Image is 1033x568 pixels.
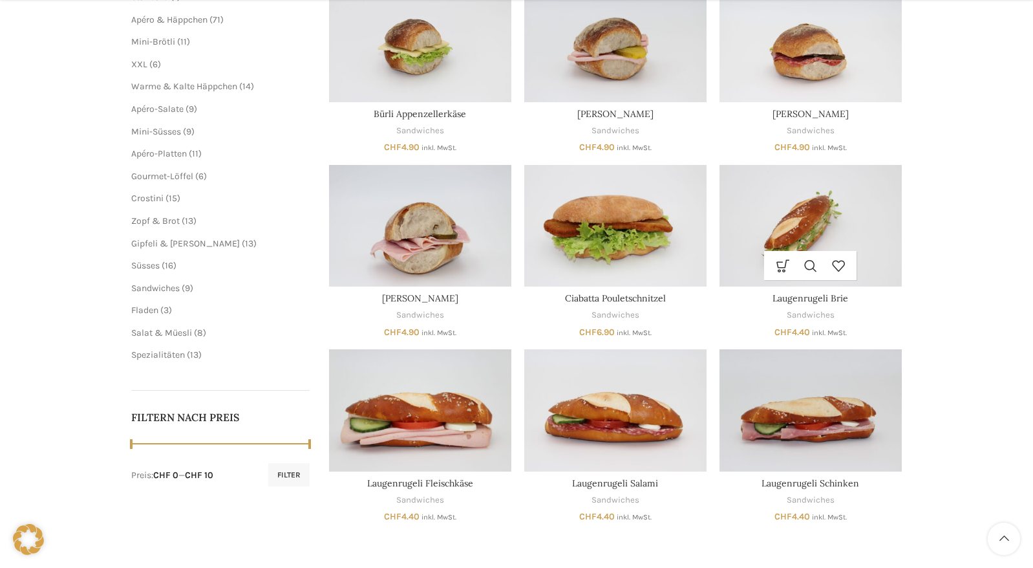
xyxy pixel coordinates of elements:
span: 6 [153,59,158,70]
span: CHF [579,327,597,338]
span: CHF [384,142,401,153]
small: inkl. MwSt. [617,144,652,152]
a: Sandwiches [787,125,835,137]
a: Süsses [131,260,160,271]
a: Gipfeli & [PERSON_NAME] [131,238,240,249]
bdi: 4.40 [774,511,810,522]
a: Bürli Schinken [329,165,511,287]
a: Sandwiches [591,494,639,507]
span: CHF [384,511,401,522]
a: Scroll to top button [988,523,1020,555]
a: Sandwiches [396,494,444,507]
a: [PERSON_NAME] [772,108,849,120]
small: inkl. MwSt. [421,513,456,521]
div: Preis: — [131,469,213,482]
small: inkl. MwSt. [617,513,652,521]
small: inkl. MwSt. [421,329,456,337]
bdi: 4.90 [384,142,420,153]
span: CHF [774,327,792,338]
a: XXL [131,59,147,70]
span: 13 [245,238,253,249]
a: Laugenrugeli Brie [719,165,902,287]
span: 11 [192,148,198,159]
small: inkl. MwSt. [617,329,652,337]
small: inkl. MwSt. [421,144,456,152]
a: Laugenrugeli Brie [772,292,848,304]
a: Ciabatta Pouletschnitzel [524,165,707,287]
bdi: 4.90 [774,142,810,153]
a: Gourmet-Löffel [131,171,193,182]
span: CHF [774,511,792,522]
span: CHF [774,142,792,153]
bdi: 4.90 [384,327,420,338]
span: CHF 10 [185,470,213,481]
span: 71 [213,14,220,25]
a: Fladen [131,305,158,316]
span: 13 [185,215,193,226]
a: Sandwiches [591,309,639,322]
a: Sandwiches [787,309,835,322]
span: 9 [185,283,190,294]
a: Laugenrugeli Salami [572,477,658,489]
a: Mini-Brötli [131,36,175,47]
a: Salat & Müesli [131,327,192,338]
span: CHF 0 [153,470,178,481]
button: Filter [268,463,310,486]
span: 13 [190,349,198,360]
small: inkl. MwSt. [812,329,847,337]
a: Sandwiches [591,125,639,137]
a: Ciabatta Pouletschnitzel [565,292,666,304]
a: [PERSON_NAME] [382,292,458,304]
span: 8 [197,327,203,338]
a: Sandwiches [131,283,180,294]
a: Apéro-Platten [131,148,187,159]
span: Apéro-Salate [131,104,184,115]
a: Schnellansicht [796,251,824,280]
span: 9 [186,126,191,137]
a: Zopf & Brot [131,215,180,226]
a: Warme & Kalte Häppchen [131,81,237,92]
span: 3 [164,305,169,316]
bdi: 6.90 [579,327,615,338]
a: Sandwiches [787,494,835,507]
a: Laugenrugeli Salami [524,349,707,471]
a: In den Warenkorb legen: „Laugenrugeli Brie“ [769,251,796,280]
span: CHF [579,142,597,153]
a: Spezialitäten [131,349,185,360]
a: Mini-Süsses [131,126,181,137]
span: 16 [165,260,173,271]
small: inkl. MwSt. [812,144,847,152]
span: CHF [384,327,401,338]
a: Sandwiches [396,309,444,322]
a: Crostini [131,193,164,204]
a: Apéro & Häppchen [131,14,208,25]
span: 11 [180,36,187,47]
h5: Filtern nach Preis [131,410,310,424]
bdi: 4.40 [384,511,420,522]
a: Laugenrugeli Schinken [761,477,859,489]
span: 15 [169,193,177,204]
span: CHF [579,511,597,522]
a: Bürli Appenzellerkäse [374,108,466,120]
bdi: 4.40 [774,327,810,338]
a: Laugenrugeli Fleischkäse [367,477,473,489]
small: inkl. MwSt. [812,513,847,521]
a: [PERSON_NAME] [577,108,654,120]
bdi: 4.90 [579,142,615,153]
span: 14 [242,81,251,92]
a: Laugenrugeli Fleischkäse [329,349,511,471]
